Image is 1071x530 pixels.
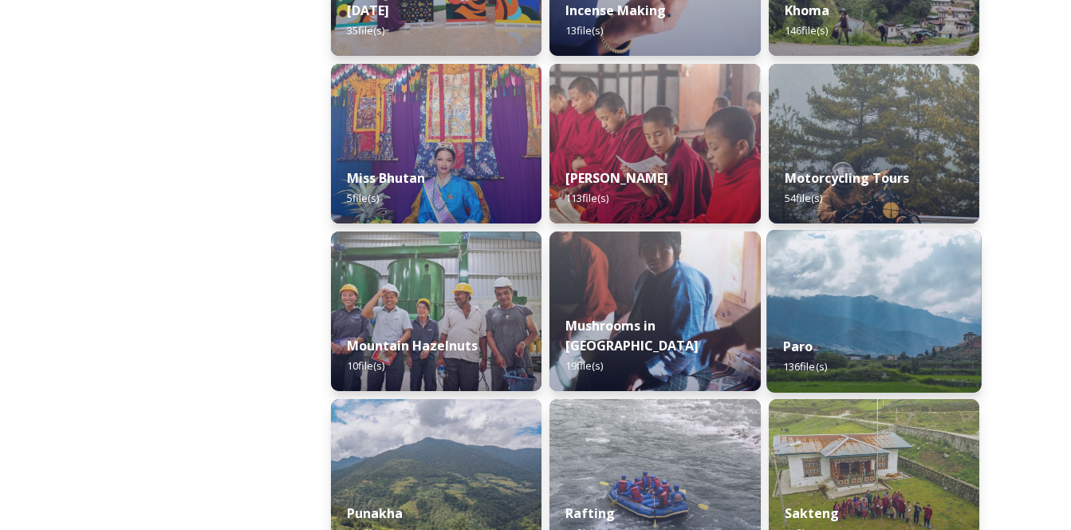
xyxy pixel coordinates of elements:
[769,64,979,223] img: By%2520Leewang%2520Tobgay%252C%2520President%252C%2520The%2520Badgers%2520Motorcycle%2520Club%252...
[565,358,603,373] span: 19 file(s)
[347,337,478,354] strong: Mountain Hazelnuts
[347,504,403,522] strong: Punakha
[565,2,666,19] strong: Incense Making
[347,191,379,205] span: 5 file(s)
[785,504,839,522] strong: Sakteng
[782,338,813,355] strong: Paro
[785,2,829,19] strong: Khoma
[549,64,760,223] img: Mongar%2520and%2520Dametshi%2520110723%2520by%2520Amp%2520Sripimanwat-9.jpg
[785,191,822,205] span: 54 file(s)
[565,317,699,354] strong: Mushrooms in [GEOGRAPHIC_DATA]
[347,23,384,38] span: 35 file(s)
[565,23,603,38] span: 13 file(s)
[565,504,615,522] strong: Rafting
[782,359,826,374] span: 136 file(s)
[766,230,982,393] img: Paro%2520050723%2520by%2520Amp%2520Sripimanwat-20.jpg
[565,169,668,187] strong: [PERSON_NAME]
[347,169,425,187] strong: Miss Bhutan
[331,231,541,391] img: WattBryan-20170720-0740-P50.jpg
[785,23,828,38] span: 146 file(s)
[785,169,909,187] strong: Motorcycling Tours
[565,191,608,205] span: 113 file(s)
[347,358,384,373] span: 10 file(s)
[549,231,760,391] img: _SCH7798.jpg
[331,64,541,223] img: Miss%2520Bhutan%2520Tashi%2520Choden%25205.jpg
